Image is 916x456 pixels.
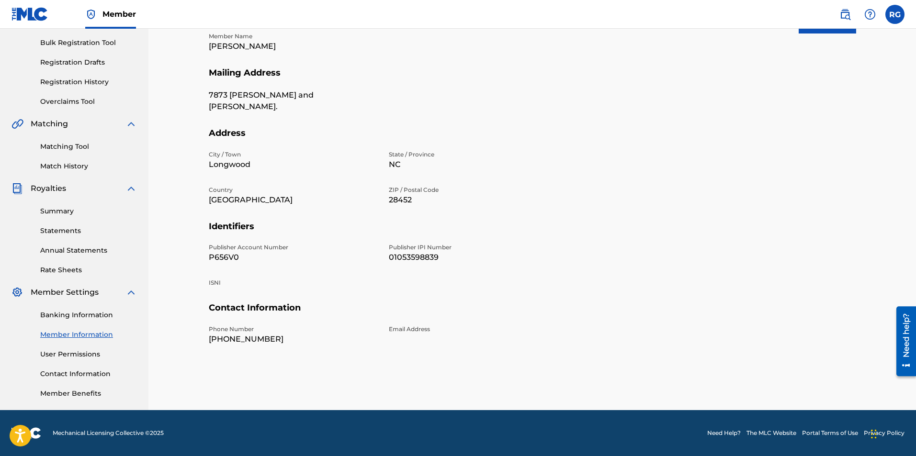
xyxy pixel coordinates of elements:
div: Help [860,5,880,24]
a: Matching Tool [40,142,137,152]
p: P656V0 [209,252,377,263]
div: User Menu [885,5,905,24]
p: 7873 [PERSON_NAME] and [PERSON_NAME]. [209,89,377,112]
p: City / Town [209,150,377,159]
span: Royalties [31,183,66,194]
a: Rate Sheets [40,265,137,275]
h5: Contact Information [209,302,856,325]
a: Banking Information [40,310,137,320]
p: [PHONE_NUMBER] [209,334,377,345]
iframe: Chat Widget [868,410,916,456]
p: State / Province [389,150,557,159]
a: User Permissions [40,349,137,359]
p: Phone Number [209,325,377,334]
a: Registration Drafts [40,57,137,67]
h5: Address [209,128,856,150]
img: Matching [11,118,23,130]
img: expand [125,287,137,298]
img: MLC Logo [11,7,48,21]
a: Annual Statements [40,245,137,256]
span: Matching [31,118,68,130]
p: ISNI [209,278,377,287]
div: Drag [871,420,877,448]
img: Top Rightsholder [85,9,97,20]
a: Contact Information [40,369,137,379]
p: Email Address [389,325,557,334]
img: Member Settings [11,287,23,298]
p: 28452 [389,194,557,206]
h5: Identifiers [209,221,856,244]
p: ZIP / Postal Code [389,186,557,194]
a: Portal Terms of Use [802,429,858,437]
h5: Mailing Address [209,67,856,90]
a: Summary [40,206,137,216]
p: Member Name [209,32,377,41]
img: help [864,9,876,20]
a: Match History [40,161,137,171]
p: Country [209,186,377,194]
span: Member [102,9,136,20]
p: Longwood [209,159,377,170]
p: [PERSON_NAME] [209,41,377,52]
a: Bulk Registration Tool [40,38,137,48]
p: 01053598839 [389,252,557,263]
p: Publisher IPI Number [389,243,557,252]
iframe: Resource Center [889,303,916,380]
span: Member Settings [31,287,99,298]
span: Mechanical Licensing Collective © 2025 [53,429,164,437]
a: Statements [40,226,137,236]
a: Public Search [836,5,855,24]
img: expand [125,183,137,194]
img: search [839,9,851,20]
a: The MLC Website [746,429,796,437]
img: Royalties [11,183,23,194]
a: Member Benefits [40,389,137,399]
img: expand [125,118,137,130]
a: Privacy Policy [864,429,905,437]
a: Registration History [40,77,137,87]
img: logo [11,427,41,439]
a: Member Information [40,330,137,340]
p: NC [389,159,557,170]
p: [GEOGRAPHIC_DATA] [209,194,377,206]
p: Publisher Account Number [209,243,377,252]
a: Overclaims Tool [40,97,137,107]
a: Need Help? [707,429,741,437]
